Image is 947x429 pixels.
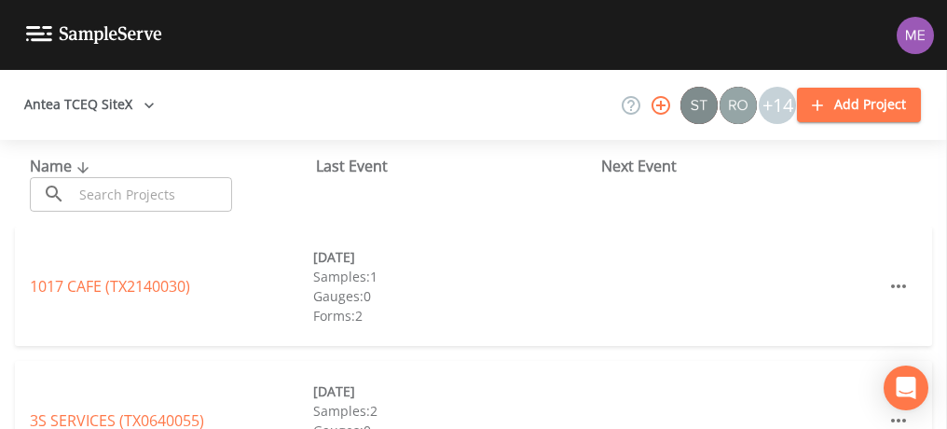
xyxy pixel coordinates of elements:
[73,177,232,212] input: Search Projects
[313,247,597,267] div: [DATE]
[30,276,190,297] a: 1017 CAFE (TX2140030)
[316,155,602,177] div: Last Event
[30,156,94,176] span: Name
[601,155,887,177] div: Next Event
[797,88,921,122] button: Add Project
[17,88,162,122] button: Antea TCEQ SiteX
[884,366,928,410] div: Open Intercom Messenger
[313,267,597,286] div: Samples: 1
[720,87,757,124] img: 7e5c62b91fde3b9fc00588adc1700c9a
[759,87,796,124] div: +14
[313,401,597,421] div: Samples: 2
[680,87,718,124] img: c0670e89e469b6405363224a5fca805c
[26,26,162,44] img: logo
[313,381,597,401] div: [DATE]
[313,286,597,306] div: Gauges: 0
[897,17,934,54] img: d4d65db7c401dd99d63b7ad86343d265
[313,306,597,325] div: Forms: 2
[679,87,719,124] div: Stan Porter
[719,87,758,124] div: Rodolfo Ramirez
